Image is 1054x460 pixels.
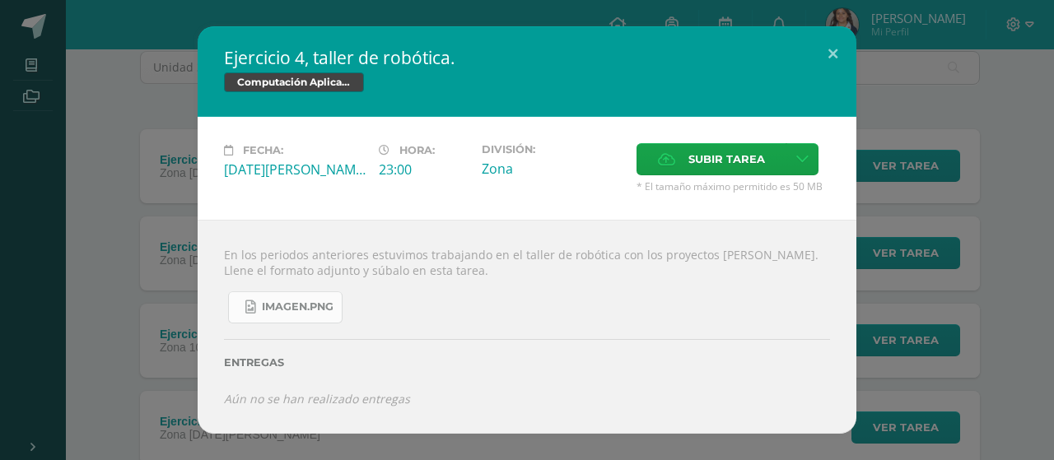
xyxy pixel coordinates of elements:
span: Hora: [399,144,435,156]
div: En los periodos anteriores estuvimos trabajando en el taller de robótica con los proyectos [PERSO... [198,220,856,434]
label: Entregas [224,356,830,369]
span: Computación Aplicada [224,72,364,92]
h2: Ejercicio 4, taller de robótica. [224,46,830,69]
div: [DATE][PERSON_NAME] [224,160,366,179]
span: Fecha: [243,144,283,156]
label: División: [482,143,623,156]
button: Close (Esc) [809,26,856,82]
span: Subir tarea [688,144,765,174]
i: Aún no se han realizado entregas [224,391,410,407]
div: Zona [482,160,623,178]
div: 23:00 [379,160,469,179]
a: imagen.png [228,291,343,323]
span: imagen.png [262,300,333,314]
span: * El tamaño máximo permitido es 50 MB [637,179,830,193]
